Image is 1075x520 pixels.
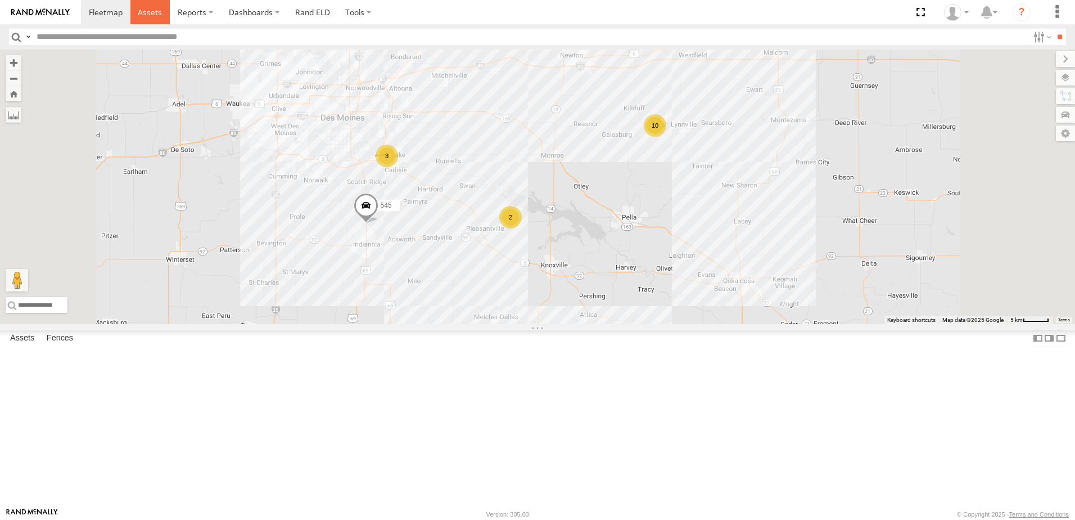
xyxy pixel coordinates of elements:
label: Search Query [24,29,33,45]
button: Zoom Home [6,86,21,101]
div: 10 [644,114,666,137]
a: Terms [1058,318,1070,322]
span: 5 km [1010,317,1023,323]
label: Dock Summary Table to the Left [1032,330,1044,347]
div: 2 [499,206,522,228]
div: 2 [512,324,534,347]
a: Terms and Conditions [1009,511,1069,518]
label: Dock Summary Table to the Right [1044,330,1055,347]
label: Assets [4,330,40,346]
div: Tim Zylstra [940,4,973,21]
div: 3 [376,145,398,167]
img: rand-logo.svg [11,8,70,16]
label: Hide Summary Table [1055,330,1067,347]
button: Drag Pegman onto the map to open Street View [6,269,28,292]
a: Visit our Website [6,509,58,520]
button: Zoom in [6,55,21,70]
button: Zoom out [6,70,21,86]
label: Search Filter Options [1029,29,1053,45]
i: ? [1013,3,1031,21]
label: Fences [41,330,79,346]
div: Version: 305.03 [486,511,529,518]
div: © Copyright 2025 - [957,511,1069,518]
label: Map Settings [1056,125,1075,141]
label: Measure [6,107,21,123]
button: Keyboard shortcuts [887,316,936,324]
span: 545 [381,201,392,209]
button: Map Scale: 5 km per 43 pixels [1007,316,1053,324]
span: Map data ©2025 Google [942,317,1004,323]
